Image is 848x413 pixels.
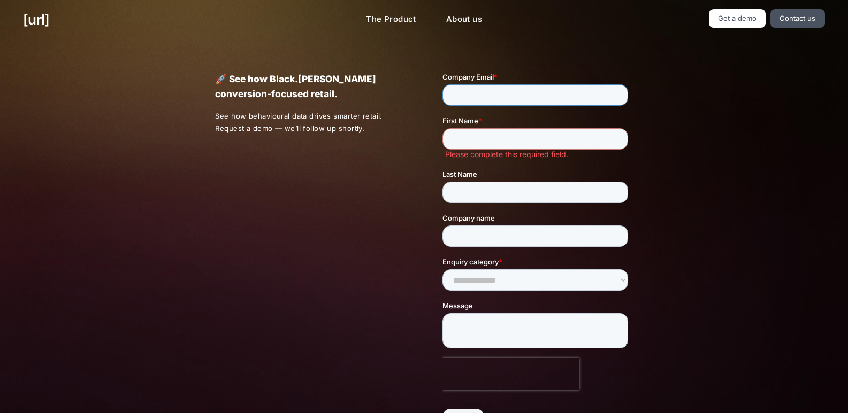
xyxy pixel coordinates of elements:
a: About us [438,9,491,30]
a: The Product [357,9,425,30]
a: Get a demo [709,9,766,28]
p: 🚀 See how Black.[PERSON_NAME] conversion-focused retail. [215,72,405,102]
p: See how behavioural data drives smarter retail. Request a demo — we’ll follow up shortly. [215,110,406,135]
a: [URL] [23,9,49,30]
a: Contact us [770,9,825,28]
